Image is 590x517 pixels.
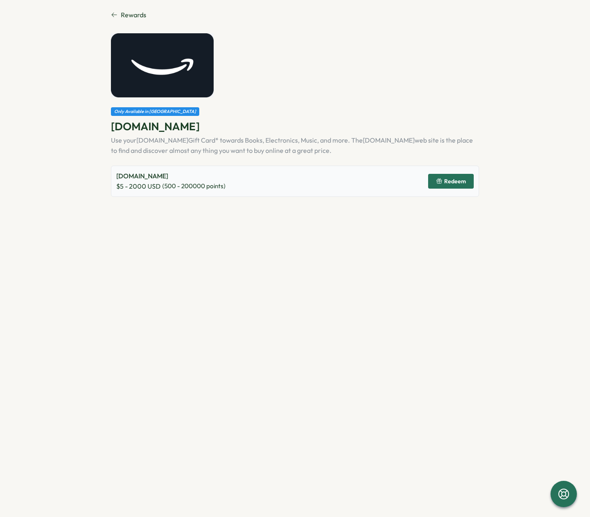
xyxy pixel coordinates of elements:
[111,119,479,134] p: [DOMAIN_NAME]
[111,135,479,156] p: Use your Gift Card* towards Books, Electronics, Music, and more. The web site is the place to fin...
[136,136,188,144] a: [DOMAIN_NAME]
[162,182,226,191] span: ( 500 - 200000 points)
[111,10,479,20] a: Rewards
[121,10,146,20] span: Rewards
[111,107,199,116] div: Only Available in [GEOGRAPHIC_DATA]
[444,178,466,184] span: Redeem
[116,171,226,181] p: [DOMAIN_NAME]
[111,33,214,97] img: Amazon.com
[116,181,161,192] span: $ 5 - 2000 USD
[363,136,415,144] a: [DOMAIN_NAME]
[428,174,474,189] button: Redeem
